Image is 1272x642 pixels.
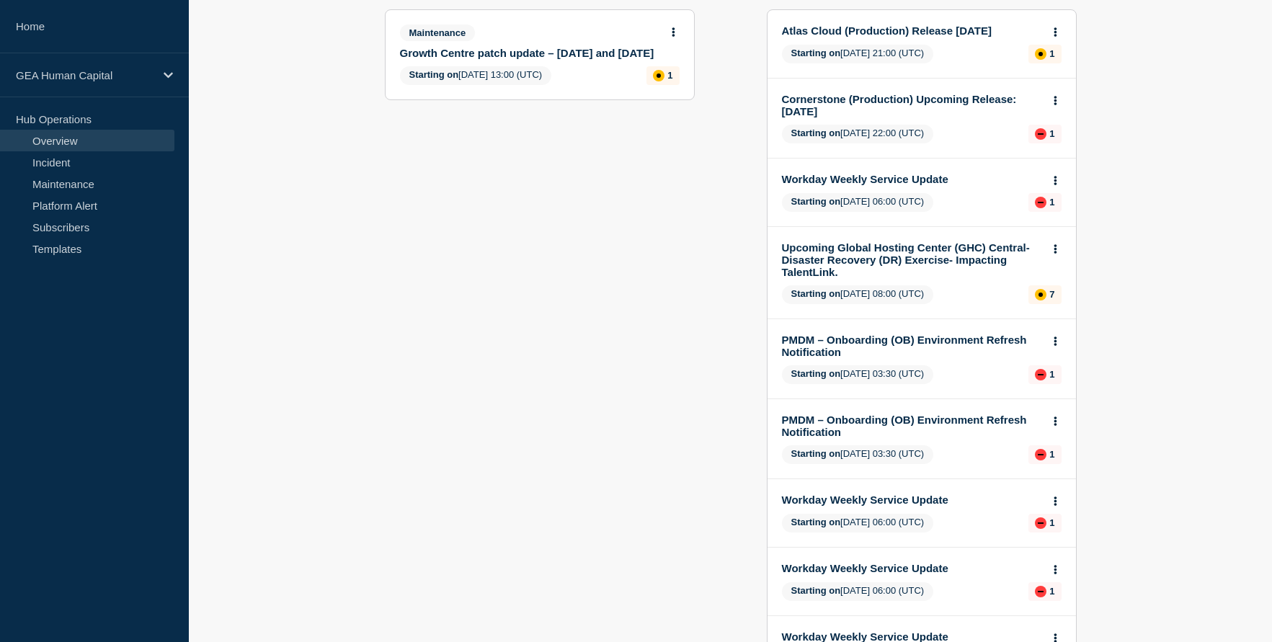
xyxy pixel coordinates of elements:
p: 1 [1049,197,1054,208]
span: [DATE] 06:00 (UTC) [782,514,934,532]
a: PMDM – Onboarding (OB) Environment Refresh Notification [782,414,1042,438]
a: Upcoming Global Hosting Center (GHC) Central- Disaster Recovery (DR) Exercise- Impacting TalentLink. [782,241,1042,278]
div: down [1035,449,1046,460]
span: Starting on [791,368,841,379]
p: 1 [1049,48,1054,59]
a: Workday Weekly Service Update [782,562,1042,574]
span: Starting on [791,517,841,527]
div: affected [653,70,664,81]
p: 1 [1049,586,1054,597]
p: GEA Human Capital [16,69,154,81]
a: PMDM – Onboarding (OB) Environment Refresh Notification [782,334,1042,358]
div: down [1035,586,1046,597]
span: [DATE] 06:00 (UTC) [782,582,934,601]
a: Workday Weekly Service Update [782,173,1042,185]
div: affected [1035,48,1046,60]
span: [DATE] 22:00 (UTC) [782,125,934,143]
span: [DATE] 21:00 (UTC) [782,45,934,63]
p: 1 [1049,369,1054,380]
span: Starting on [409,69,459,80]
p: 1 [1049,449,1054,460]
span: [DATE] 13:00 (UTC) [400,66,552,85]
span: [DATE] 03:30 (UTC) [782,365,934,384]
p: 1 [667,70,672,81]
a: Growth Centre patch update – [DATE] and [DATE] [400,47,660,59]
p: 7 [1049,289,1054,300]
span: Starting on [791,288,841,299]
div: down [1035,369,1046,380]
span: Starting on [791,196,841,207]
span: [DATE] 03:30 (UTC) [782,445,934,464]
div: down [1035,517,1046,529]
div: down [1035,128,1046,140]
span: [DATE] 06:00 (UTC) [782,193,934,212]
span: Starting on [791,48,841,58]
a: Workday Weekly Service Update [782,494,1042,506]
a: Atlas Cloud (Production) Release [DATE] [782,24,1042,37]
p: 1 [1049,517,1054,528]
p: 1 [1049,128,1054,139]
span: Starting on [791,128,841,138]
span: Starting on [791,585,841,596]
div: affected [1035,289,1046,300]
div: down [1035,197,1046,208]
span: Starting on [791,448,841,459]
span: [DATE] 08:00 (UTC) [782,285,934,304]
span: Maintenance [400,24,476,41]
a: Cornerstone (Production) Upcoming Release: [DATE] [782,93,1042,117]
